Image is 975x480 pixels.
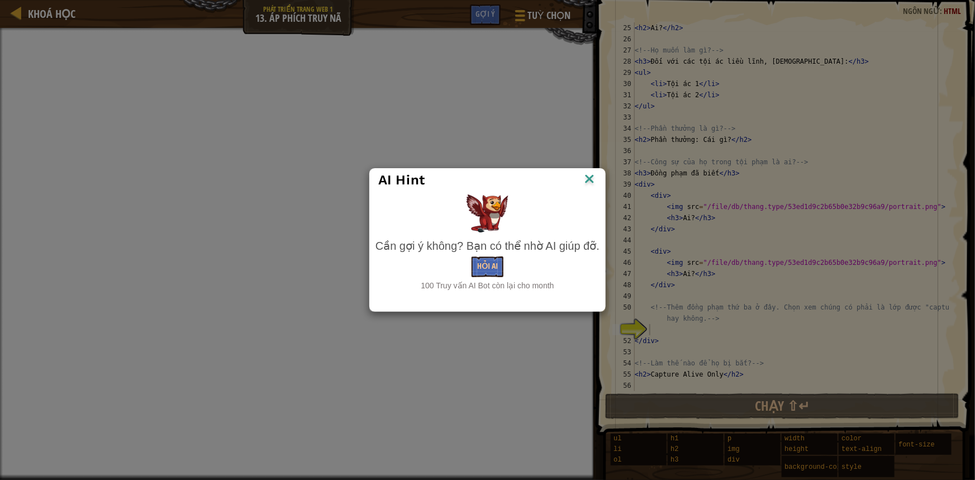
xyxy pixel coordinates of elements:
[467,194,508,232] img: AI Hint Animal
[378,172,425,188] span: AI Hint
[375,280,600,291] div: 100 Truy vấn AI Bot còn lại cho month
[472,256,503,277] button: Hỏi AI
[375,238,600,254] div: Cần gợi ý không? Bạn có thể nhờ AI giúp đỡ.
[582,172,597,188] img: IconClose.svg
